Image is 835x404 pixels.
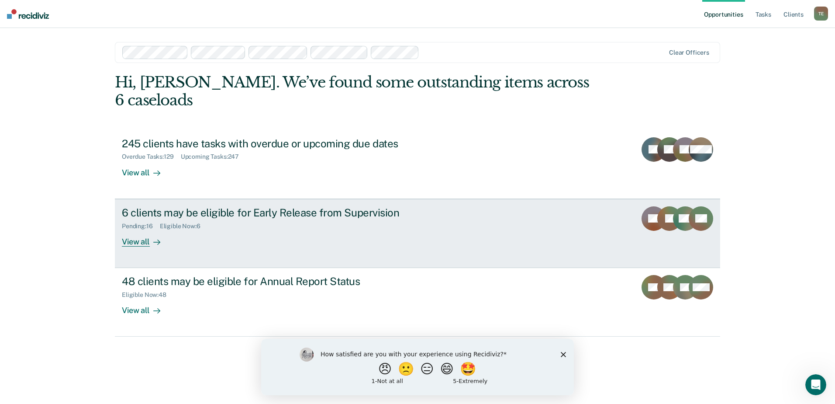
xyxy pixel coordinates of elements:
div: Upcoming Tasks : 247 [181,153,246,160]
a: 48 clients may be eligible for Annual Report StatusEligible Now:48View all [115,268,720,337]
a: 245 clients have tasks with overdue or upcoming due datesOverdue Tasks:129Upcoming Tasks:247View all [115,130,720,199]
div: View all [122,160,171,178]
div: Eligible Now : 6 [160,223,207,230]
div: View all [122,299,171,316]
div: Pending : 16 [122,223,160,230]
div: Clear officers [669,49,709,56]
iframe: Intercom live chat [805,374,826,395]
div: T E [814,7,828,21]
div: 6 clients may be eligible for Early Release from Supervision [122,206,428,219]
iframe: Survey by Kim from Recidiviz [261,339,574,395]
a: 6 clients may be eligible for Early Release from SupervisionPending:16Eligible Now:6View all [115,199,720,268]
img: Recidiviz [7,9,49,19]
div: Hi, [PERSON_NAME]. We’ve found some outstanding items across 6 caseloads [115,73,599,109]
button: TE [814,7,828,21]
div: 245 clients have tasks with overdue or upcoming due dates [122,137,428,150]
div: Eligible Now : 48 [122,291,173,299]
div: View all [122,230,171,247]
div: Overdue Tasks : 129 [122,153,181,160]
div: 48 clients may be eligible for Annual Report Status [122,275,428,288]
